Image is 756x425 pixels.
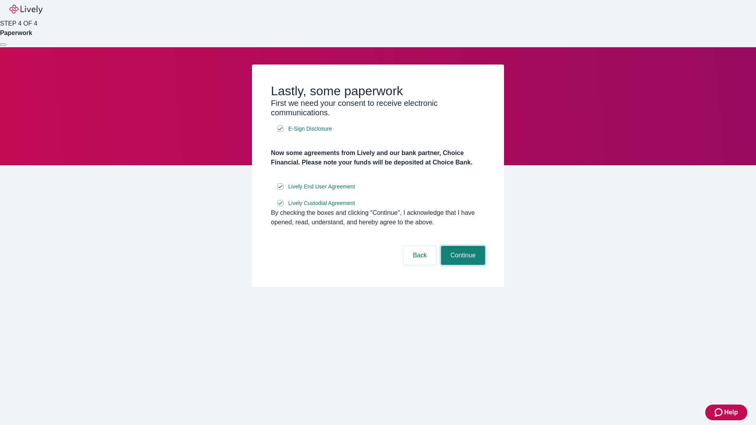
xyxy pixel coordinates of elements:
a: e-sign disclosure document [287,124,334,134]
button: Continue [441,246,485,265]
span: E-Sign Disclosure [288,125,332,133]
h2: Lastly, some paperwork [271,83,485,98]
svg: Zendesk support icon [715,408,724,417]
a: e-sign disclosure document [287,182,357,192]
div: By checking the boxes and clicking “Continue", I acknowledge that I have opened, read, understand... [271,208,485,227]
h4: Now some agreements from Lively and our bank partner, Choice Financial. Please note your funds wi... [271,148,485,167]
span: Lively End User Agreement [288,183,355,191]
button: Zendesk support iconHelp [705,405,747,420]
h3: First we need your consent to receive electronic communications. [271,98,485,117]
span: Lively Custodial Agreement [288,199,355,207]
button: Back [403,246,436,265]
span: Help [724,408,738,417]
img: Lively [9,5,43,14]
a: e-sign disclosure document [287,198,357,208]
